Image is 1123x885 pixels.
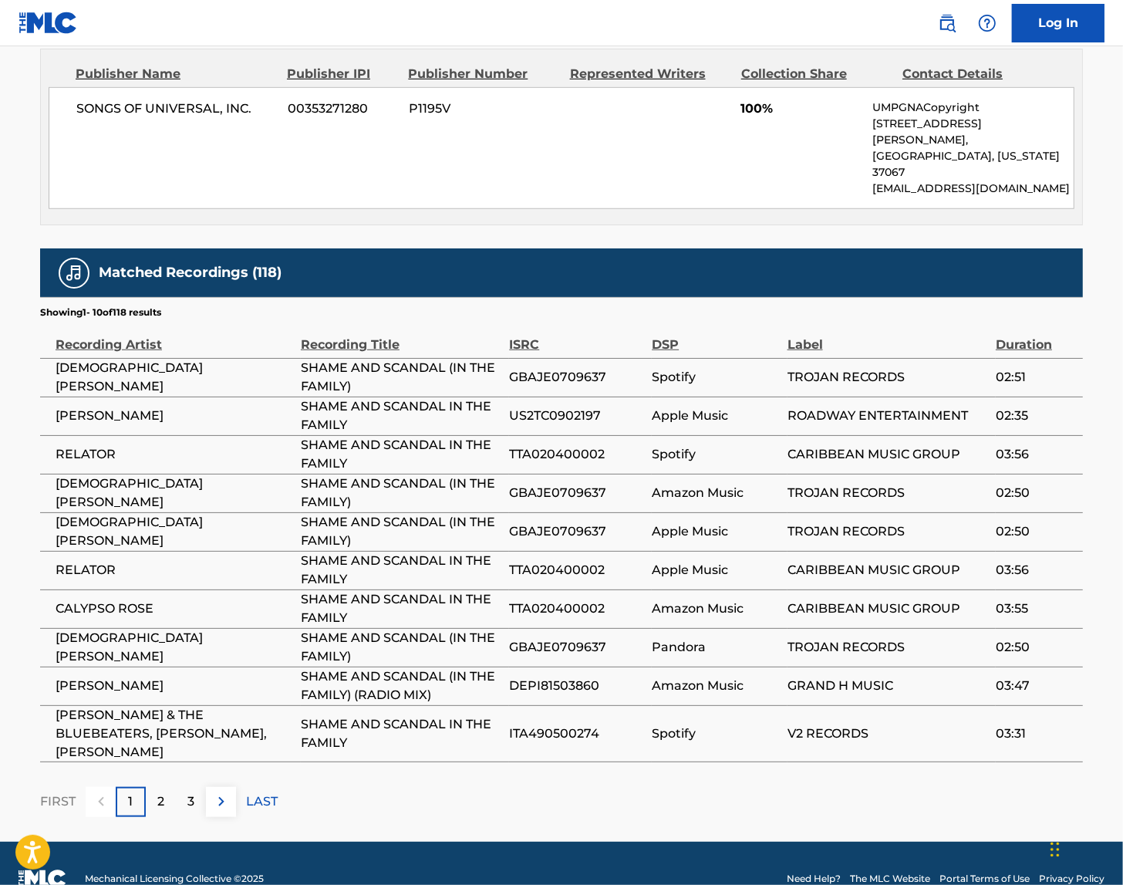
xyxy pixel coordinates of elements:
[996,677,1075,695] span: 03:47
[56,359,293,396] span: [DEMOGRAPHIC_DATA][PERSON_NAME]
[187,792,194,811] p: 3
[872,116,1074,148] p: [STREET_ADDRESS][PERSON_NAME],
[76,65,275,83] div: Publisher Name
[787,407,988,425] span: ROADWAY ENTERTAINMENT
[509,522,644,541] span: GBAJE0709637
[56,677,293,695] span: [PERSON_NAME]
[787,319,988,354] div: Label
[652,368,779,387] span: Spotify
[409,100,558,118] span: P1195V
[301,715,501,752] span: SHAME AND SCANDAL IN THE FAMILY
[902,65,1052,83] div: Contact Details
[996,484,1075,502] span: 02:50
[301,359,501,396] span: SHAME AND SCANDAL (IN THE FAMILY)
[978,14,997,32] img: help
[996,407,1075,425] span: 02:35
[509,677,644,695] span: DEPI81503860
[40,306,161,319] p: Showing 1 - 10 of 118 results
[741,100,861,118] span: 100%
[129,792,133,811] p: 1
[996,522,1075,541] span: 02:50
[76,100,276,118] span: SONGS OF UNIVERSAL, INC.
[301,667,501,704] span: SHAME AND SCANDAL (IN THE FAMILY) (RADIO MIX)
[56,445,293,464] span: RELATOR
[652,407,779,425] span: Apple Music
[787,445,988,464] span: CARIBBEAN MUSIC GROUP
[56,475,293,512] span: [DEMOGRAPHIC_DATA][PERSON_NAME]
[787,522,988,541] span: TROJAN RECORDS
[787,638,988,657] span: TROJAN RECORDS
[972,8,1003,39] div: Help
[301,513,501,550] span: SHAME AND SCANDAL (IN THE FAMILY)
[787,368,988,387] span: TROJAN RECORDS
[509,484,644,502] span: GBAJE0709637
[652,725,779,743] span: Spotify
[56,319,293,354] div: Recording Artist
[652,522,779,541] span: Apple Music
[872,100,1074,116] p: UMPGNACopyright
[408,65,558,83] div: Publisher Number
[996,445,1075,464] span: 03:56
[301,629,501,666] span: SHAME AND SCANDAL (IN THE FAMILY)
[65,264,83,282] img: Matched Recordings
[19,12,78,34] img: MLC Logo
[212,792,231,811] img: right
[56,600,293,618] span: CALYPSO ROSE
[652,445,779,464] span: Spotify
[301,436,501,473] span: SHAME AND SCANDAL IN THE FAMILY
[56,513,293,550] span: [DEMOGRAPHIC_DATA][PERSON_NAME]
[652,561,779,579] span: Apple Music
[787,484,988,502] span: TROJAN RECORDS
[56,561,293,579] span: RELATOR
[509,407,644,425] span: US2TC0902197
[787,677,988,695] span: GRAND H MUSIC
[509,368,644,387] span: GBAJE0709637
[570,65,730,83] div: Represented Writers
[996,600,1075,618] span: 03:55
[509,319,644,354] div: ISRC
[40,792,76,811] p: FIRST
[872,148,1074,181] p: [GEOGRAPHIC_DATA], [US_STATE] 37067
[652,484,779,502] span: Amazon Music
[996,319,1075,354] div: Duration
[301,397,501,434] span: SHAME AND SCANDAL IN THE FAMILY
[1046,811,1123,885] iframe: Chat Widget
[288,100,397,118] span: 00353271280
[509,638,644,657] span: GBAJE0709637
[872,181,1074,197] p: [EMAIL_ADDRESS][DOMAIN_NAME]
[509,561,644,579] span: TTA020400002
[932,8,963,39] a: Public Search
[287,65,396,83] div: Publisher IPI
[741,65,891,83] div: Collection Share
[56,706,293,762] span: [PERSON_NAME] & THE BLUEBEATERS, [PERSON_NAME], [PERSON_NAME]
[56,629,293,666] span: [DEMOGRAPHIC_DATA][PERSON_NAME]
[996,561,1075,579] span: 03:56
[996,368,1075,387] span: 02:51
[787,561,988,579] span: CARIBBEAN MUSIC GROUP
[301,319,501,354] div: Recording Title
[157,792,164,811] p: 2
[787,725,988,743] span: V2 RECORDS
[509,725,644,743] span: ITA490500274
[56,407,293,425] span: [PERSON_NAME]
[1050,826,1060,873] div: Drag
[1012,4,1104,42] a: Log In
[509,600,644,618] span: TTA020400002
[652,638,779,657] span: Pandora
[652,319,779,354] div: DSP
[787,600,988,618] span: CARIBBEAN MUSIC GROUP
[652,677,779,695] span: Amazon Music
[301,552,501,589] span: SHAME AND SCANDAL IN THE FAMILY
[99,264,282,282] h5: Matched Recordings (118)
[996,638,1075,657] span: 02:50
[996,725,1075,743] span: 03:31
[301,590,501,627] span: SHAME AND SCANDAL IN THE FAMILY
[301,475,501,512] span: SHAME AND SCANDAL (IN THE FAMILY)
[246,792,278,811] p: LAST
[509,445,644,464] span: TTA020400002
[938,14,956,32] img: search
[652,600,779,618] span: Amazon Music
